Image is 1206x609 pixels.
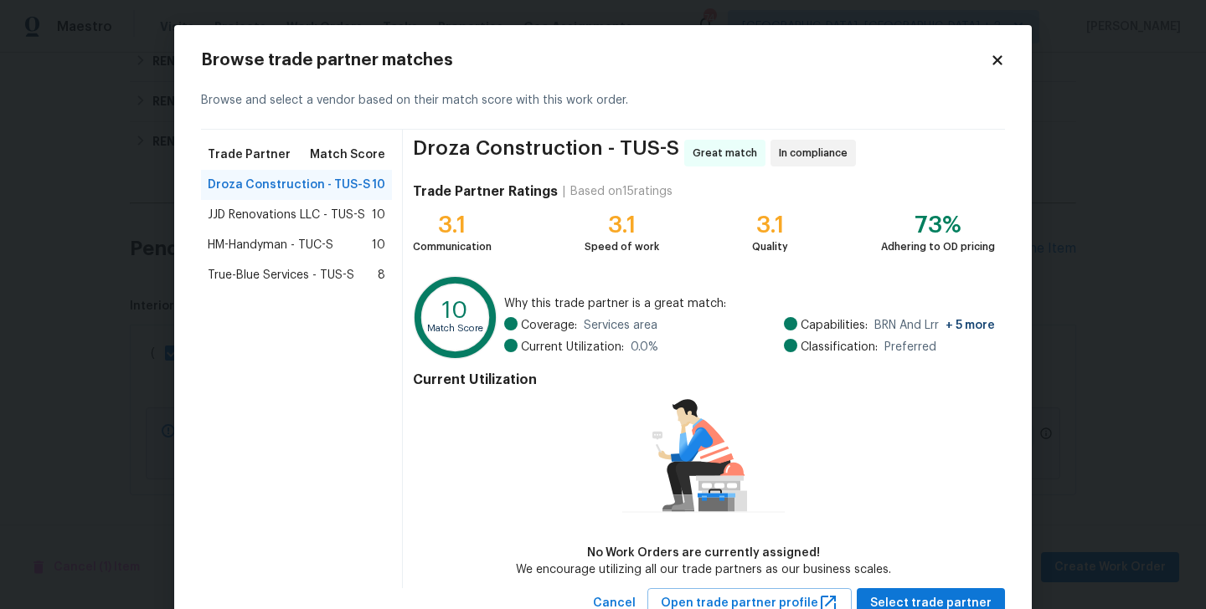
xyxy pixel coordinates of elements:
[946,320,995,331] span: + 5 more
[881,217,995,233] div: 73%
[884,339,936,356] span: Preferred
[310,146,385,163] span: Match Score
[427,324,483,333] text: Match Score
[208,146,291,163] span: Trade Partner
[558,183,570,200] div: |
[208,207,365,223] span: JJD Renovations LLC - TUS-S
[881,238,995,255] div: Adhering to OD pricing
[516,545,891,561] div: No Work Orders are currently assigned!
[413,183,558,200] h4: Trade Partner Ratings
[413,238,492,255] div: Communication
[516,561,891,578] div: We encourage utilizing all our trade partners as our business scales.
[585,217,659,233] div: 3.1
[585,238,659,255] div: Speed of work
[693,145,764,161] span: Great match
[378,267,385,284] span: 8
[413,371,995,388] h4: Current Utilization
[504,295,995,312] span: Why this trade partner is a great match:
[801,339,878,356] span: Classification:
[570,183,673,200] div: Based on 15 ratings
[201,72,1005,130] div: Browse and select a vendor based on their match score with this work order.
[208,237,333,253] span: HM-Handyman - TUC-S
[201,52,990,69] h2: Browse trade partner matches
[584,317,657,334] span: Services area
[442,299,468,322] text: 10
[372,237,385,253] span: 10
[413,140,679,166] span: Droza Construction - TUS-S
[208,177,370,193] span: Droza Construction - TUS-S
[779,145,854,161] span: In compliance
[372,177,385,193] span: 10
[801,317,868,334] span: Capabilities:
[413,217,492,233] div: 3.1
[874,317,995,334] span: BRN And Lrr
[521,339,624,356] span: Current Utilization:
[208,267,354,284] span: True-Blue Services - TUS-S
[752,217,788,233] div: 3.1
[372,207,385,223] span: 10
[631,339,658,356] span: 0.0 %
[752,238,788,255] div: Quality
[521,317,577,334] span: Coverage:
